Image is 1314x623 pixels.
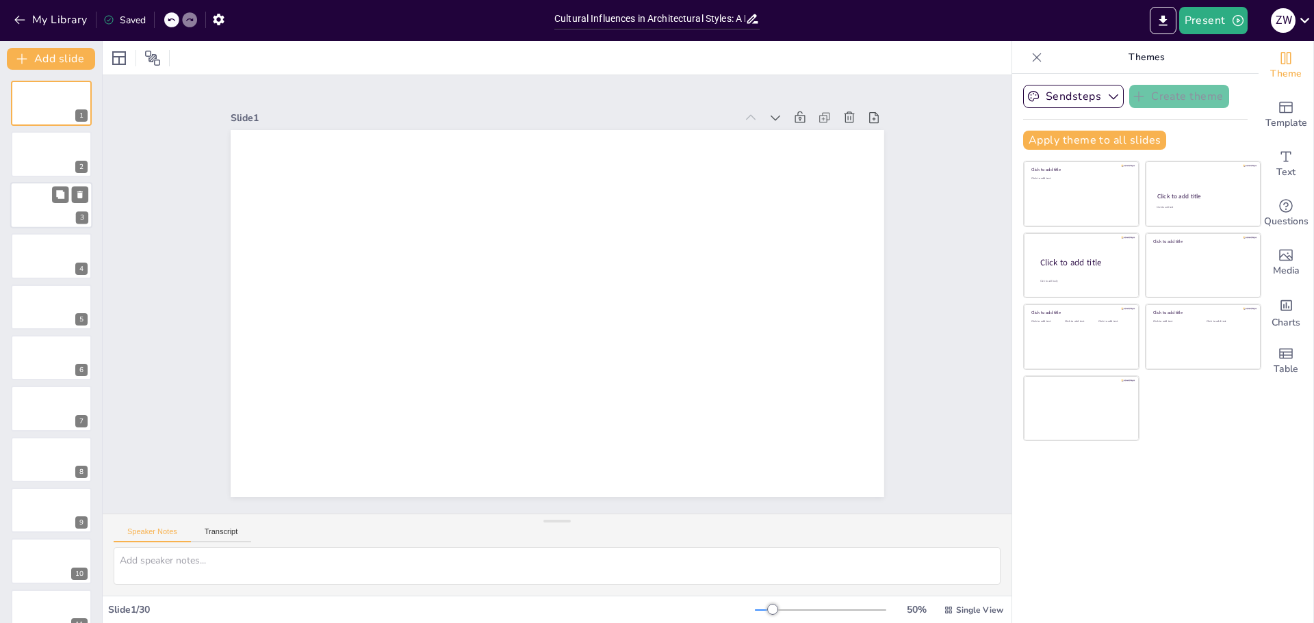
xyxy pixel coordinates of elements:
[75,313,88,326] div: 5
[1098,320,1129,323] div: Click to add text
[1276,165,1296,180] span: Text
[1040,279,1126,282] div: Click to add body
[1031,310,1129,315] div: Click to add title
[11,437,92,482] div: 8
[108,603,755,616] div: Slide 1 / 30
[103,14,146,27] div: Saved
[1272,315,1300,330] span: Charts
[11,131,92,176] div: 2
[956,605,1003,615] span: Single View
[11,335,92,380] div: 6
[1157,192,1248,200] div: Click to add title
[1274,362,1298,377] span: Table
[1259,336,1313,386] div: Add a table
[11,538,92,583] div: 10
[71,568,88,580] div: 10
[1273,263,1300,278] span: Media
[72,186,88,202] button: Delete Slide
[191,527,252,542] button: Transcript
[11,284,92,330] div: 5
[1259,41,1313,90] div: Change the overall theme
[10,9,93,31] button: My Library
[7,48,95,70] button: Add slide
[52,186,68,202] button: Duplicate Slide
[108,47,130,69] div: Layout
[75,415,88,427] div: 7
[114,527,191,542] button: Speaker Notes
[1179,7,1248,34] button: Present
[1259,140,1313,189] div: Add text boxes
[900,603,933,616] div: 50 %
[144,50,161,66] span: Position
[11,386,92,431] div: 7
[75,364,88,376] div: 6
[75,161,88,173] div: 2
[1153,320,1196,323] div: Click to add text
[1271,8,1296,33] div: Z W
[1207,320,1250,323] div: Click to add text
[1031,167,1129,172] div: Click to add title
[1150,7,1176,34] button: Export to PowerPoint
[75,109,88,122] div: 1
[1023,131,1166,150] button: Apply theme to all slides
[1259,189,1313,238] div: Get real-time input from your audience
[231,111,736,124] div: Slide 1
[10,182,92,228] div: 3
[1031,320,1062,323] div: Click to add text
[1259,238,1313,287] div: Add images, graphics, shapes or video
[1129,85,1229,108] button: Create theme
[1153,310,1251,315] div: Click to add title
[75,263,88,275] div: 4
[11,488,92,533] div: 9
[1023,85,1124,108] button: Sendsteps
[1040,256,1128,268] div: Click to add title
[1157,206,1248,209] div: Click to add text
[1270,66,1302,81] span: Theme
[1264,214,1309,229] span: Questions
[11,233,92,278] div: 4
[75,466,88,478] div: 8
[75,516,88,529] div: 9
[1265,116,1307,131] span: Template
[1259,287,1313,336] div: Add charts and graphs
[554,9,745,29] input: Insert title
[1259,90,1313,140] div: Add ready made slides
[1271,7,1296,34] button: Z W
[1065,320,1096,323] div: Click to add text
[1153,239,1251,244] div: Click to add title
[1048,41,1245,74] p: Themes
[11,81,92,126] div: 1
[76,211,88,224] div: 3
[1031,177,1129,181] div: Click to add text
